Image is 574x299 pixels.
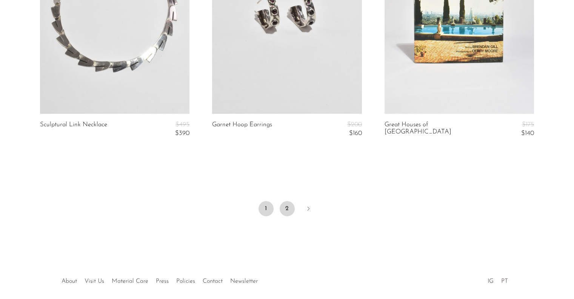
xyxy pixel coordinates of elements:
a: Next [301,201,316,218]
a: 2 [280,201,295,216]
ul: Quick links [58,272,262,287]
a: Material Care [112,278,148,284]
span: $160 [349,130,362,136]
span: $200 [347,121,362,128]
a: IG [488,278,494,284]
a: Sculptural Link Necklace [40,121,107,137]
span: 1 [259,201,274,216]
a: Contact [203,278,223,284]
a: About [62,278,77,284]
a: Visit Us [85,278,104,284]
a: PT [501,278,508,284]
span: $140 [521,130,534,136]
a: Great Houses of [GEOGRAPHIC_DATA] [385,121,485,137]
a: Garnet Hoop Earrings [212,121,272,137]
span: $390 [175,130,189,136]
span: $175 [522,121,534,128]
ul: Social Medias [484,272,512,287]
a: Policies [176,278,195,284]
span: $495 [175,121,189,128]
a: Press [156,278,169,284]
